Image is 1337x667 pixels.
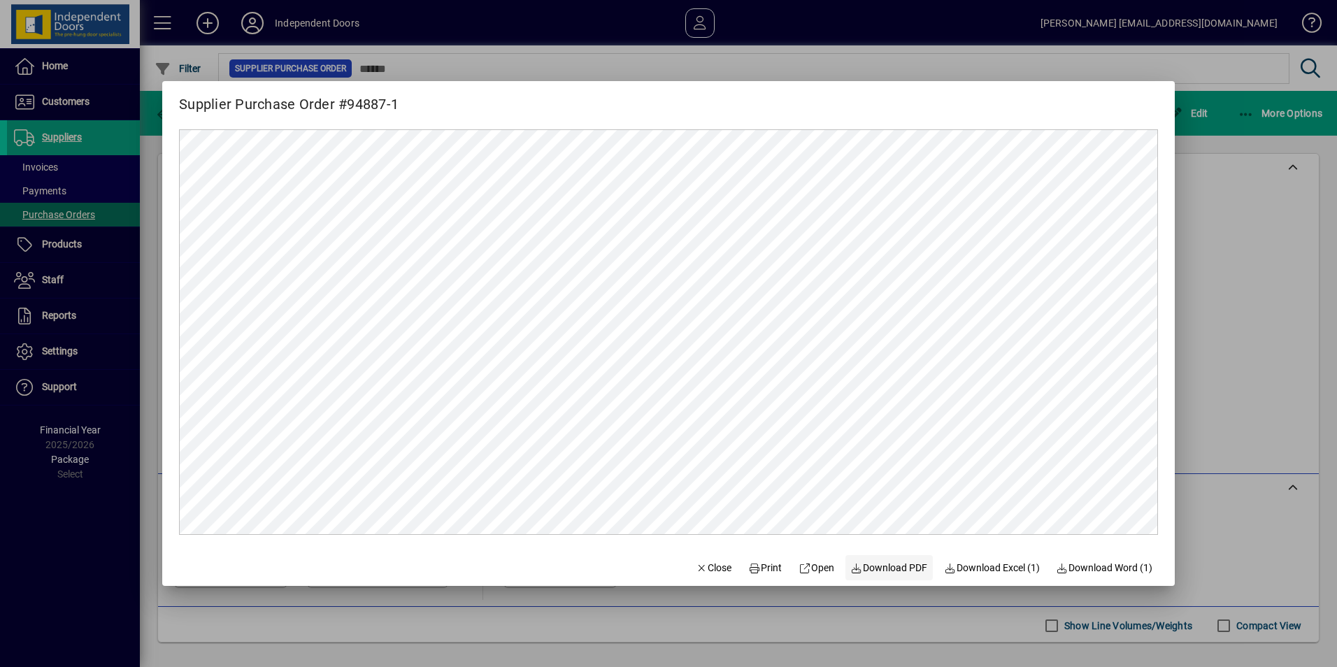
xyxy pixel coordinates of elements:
span: Open [799,561,834,575]
button: Print [743,555,787,580]
button: Download Word (1) [1051,555,1159,580]
h2: Supplier Purchase Order #94887-1 [162,81,415,115]
span: Download Excel (1) [944,561,1040,575]
span: Print [748,561,782,575]
span: Close [696,561,732,575]
span: Download Word (1) [1057,561,1153,575]
span: Download PDF [851,561,928,575]
a: Download PDF [845,555,934,580]
a: Open [793,555,840,580]
button: Download Excel (1) [938,555,1045,580]
button: Close [690,555,738,580]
